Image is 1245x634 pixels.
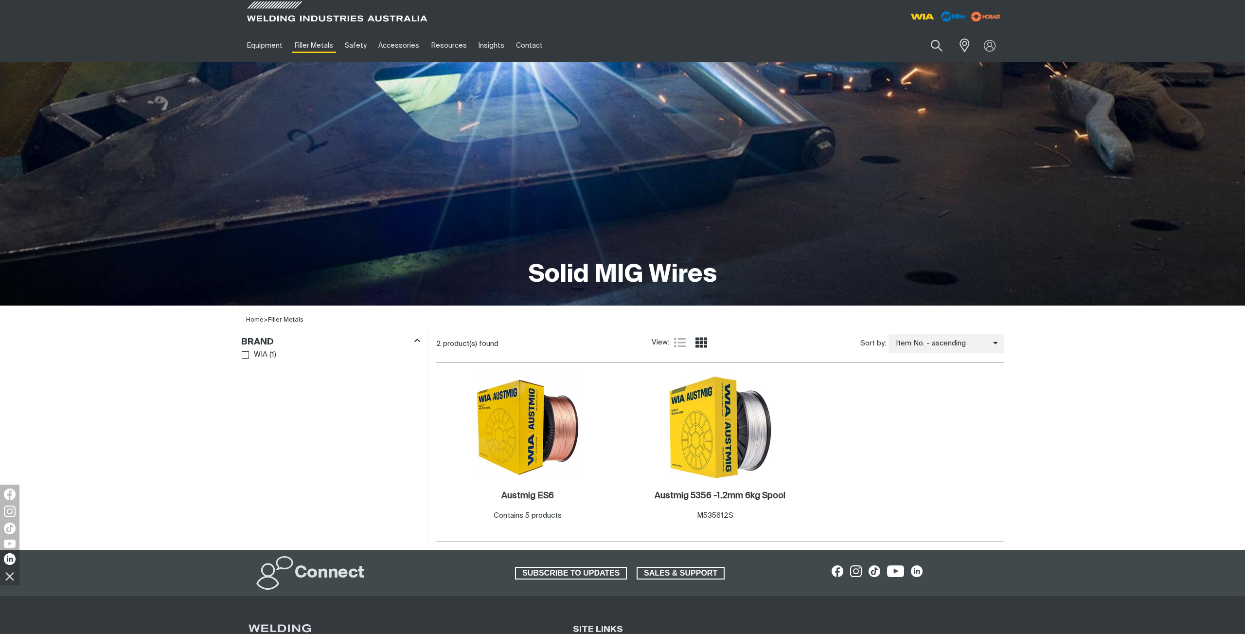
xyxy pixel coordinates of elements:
div: 2 [436,339,652,349]
img: YouTube [4,540,16,548]
a: Home [246,317,264,323]
img: Austmig ES6 [476,375,580,479]
a: Filler Metals [268,317,303,323]
div: Brand [241,335,420,348]
span: View: [652,337,669,348]
span: SITE LINKS [573,625,623,634]
a: Contact [510,29,549,62]
img: LinkedIn [4,553,16,565]
h3: Brand [241,337,274,348]
span: Item No. - ascending [889,338,993,349]
span: > [264,317,268,323]
img: TikTok [4,523,16,534]
h2: Connect [295,562,365,584]
div: Contains 5 products [494,510,562,522]
span: Sort by: [860,338,886,349]
a: Equipment [241,29,288,62]
span: SUBSCRIBE TO UPDATES [516,567,626,580]
img: Facebook [4,489,16,500]
span: product(s) found [443,340,498,347]
a: Austmig ES6 [501,490,554,502]
img: Instagram [4,506,16,517]
span: WIA [254,349,267,361]
a: Accessories [373,29,425,62]
input: Product name or item number... [908,34,953,57]
h2: Austmig 5356 -1.2mm 6kg Spool [655,491,785,500]
span: SALES & SUPPORT [638,567,724,580]
a: SALES & SUPPORT [637,567,725,580]
img: miller [968,9,1004,24]
a: Resources [426,29,473,62]
a: SUBSCRIBE TO UPDATES [515,567,627,580]
a: WIA [242,348,267,362]
nav: Main [241,29,813,62]
button: Search products [920,34,953,57]
span: ( 1 ) [269,349,276,361]
a: Austmig 5356 -1.2mm 6kg Spool [655,490,785,502]
a: Safety [339,29,373,62]
h1: Solid MIG Wires [529,259,717,291]
a: Insights [473,29,510,62]
span: M535612S [697,512,733,519]
h2: Austmig ES6 [501,491,554,500]
a: List view [674,337,686,348]
img: hide socials [1,568,18,584]
section: Product list controls [436,331,1004,356]
aside: Filters [241,331,420,362]
a: Filler Metals [288,29,338,62]
ul: Brand [242,348,420,362]
img: Austmig 5356 -1.2mm 6kg Spool [668,375,772,479]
